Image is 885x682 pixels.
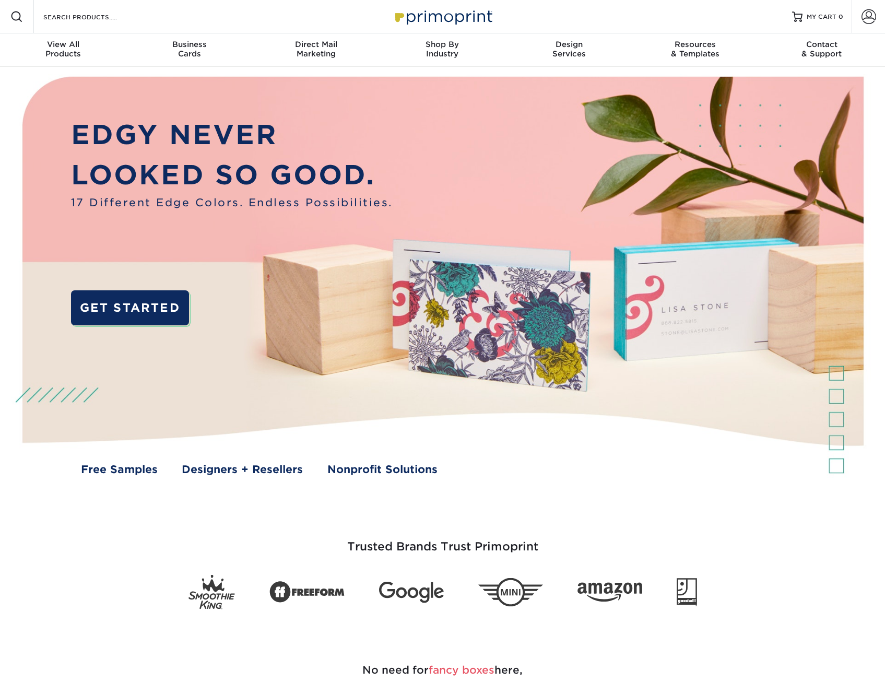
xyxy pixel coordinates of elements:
span: MY CART [807,13,836,21]
span: 0 [839,13,843,20]
a: BusinessCards [126,33,253,67]
span: Direct Mail [253,40,379,49]
div: Marketing [253,40,379,58]
div: & Support [759,40,885,58]
a: DesignServices [506,33,632,67]
img: Mini [478,578,543,606]
a: Contact& Support [759,33,885,67]
span: 17 Different Edge Colors. Endless Possibilities. [71,195,393,211]
h3: Trusted Brands Trust Primoprint [137,515,748,566]
span: Contact [759,40,885,49]
a: Direct MailMarketing [253,33,379,67]
img: Primoprint [391,5,495,28]
img: Smoothie King [188,574,235,609]
p: EDGY NEVER [71,115,393,155]
span: Design [506,40,632,49]
a: Shop ByIndustry [379,33,505,67]
a: Designers + Resellers [182,462,303,478]
div: Industry [379,40,505,58]
p: LOOKED SO GOOD. [71,155,393,195]
span: fancy boxes [429,664,494,676]
span: Business [126,40,253,49]
div: Services [506,40,632,58]
img: Amazon [577,582,642,602]
a: GET STARTED [71,290,189,325]
div: Cards [126,40,253,58]
img: Google [379,581,444,603]
input: SEARCH PRODUCTS..... [42,10,144,23]
div: & Templates [632,40,759,58]
img: Goodwill [677,578,697,606]
a: Resources& Templates [632,33,759,67]
span: Shop By [379,40,505,49]
span: Resources [632,40,759,49]
a: Free Samples [81,462,158,478]
a: Nonprofit Solutions [327,462,438,478]
img: Freeform [269,575,345,609]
